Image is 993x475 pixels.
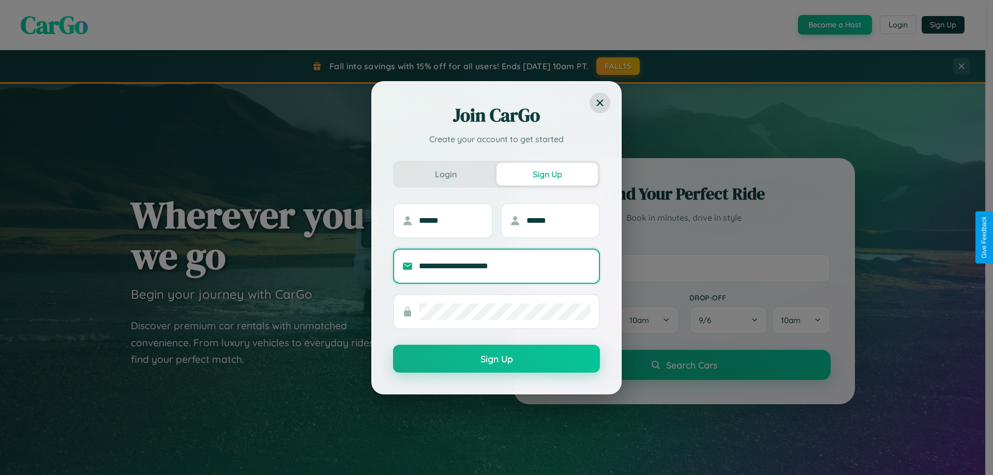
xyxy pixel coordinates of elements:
h2: Join CarGo [393,103,600,128]
button: Sign Up [393,345,600,373]
p: Create your account to get started [393,133,600,145]
div: Give Feedback [981,217,988,258]
button: Sign Up [496,163,598,186]
button: Login [395,163,496,186]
